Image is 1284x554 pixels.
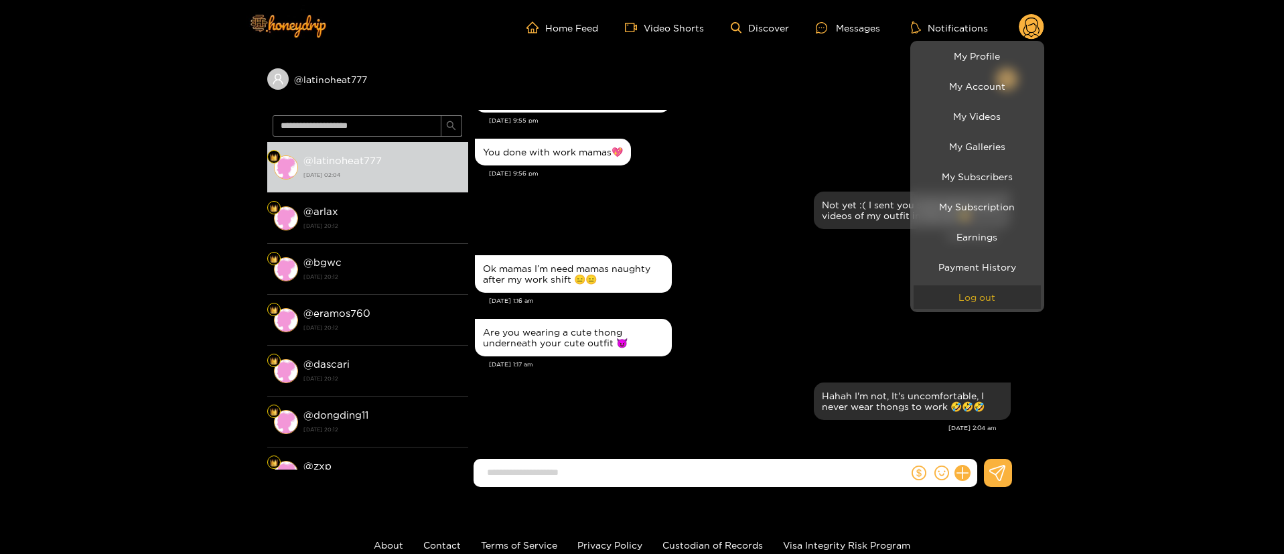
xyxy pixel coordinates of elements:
a: Payment History [914,255,1041,279]
a: My Galleries [914,135,1041,158]
button: Log out [914,285,1041,309]
a: My Profile [914,44,1041,68]
a: My Subscription [914,195,1041,218]
a: My Videos [914,105,1041,128]
a: My Account [914,74,1041,98]
a: My Subscribers [914,165,1041,188]
a: Earnings [914,225,1041,249]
